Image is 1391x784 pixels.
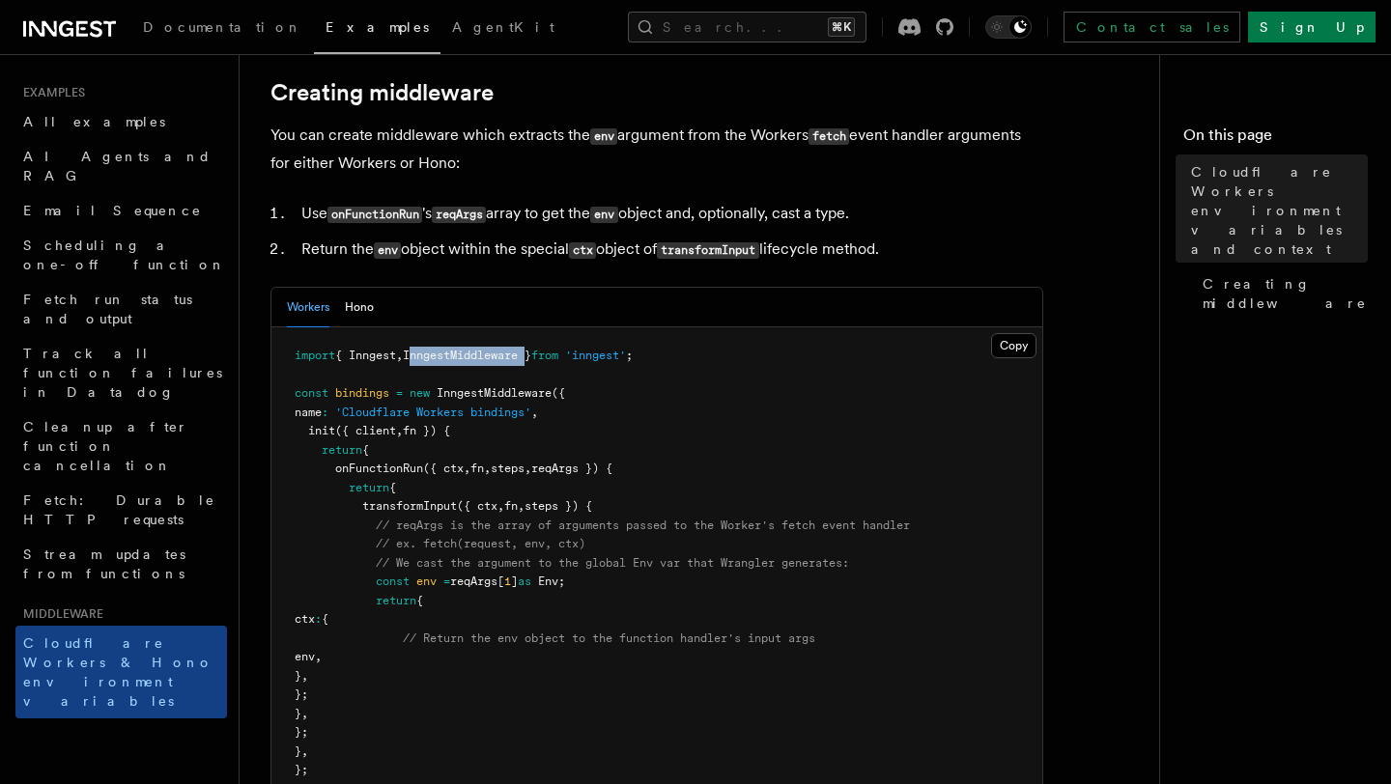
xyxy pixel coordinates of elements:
[504,574,511,588] span: 1
[416,594,423,607] span: {
[828,17,855,37] kbd: ⌘K
[558,574,565,588] span: ;
[301,707,308,720] span: ,
[440,6,566,52] a: AgentKit
[362,443,369,457] span: {
[322,406,328,419] span: :
[23,492,215,527] span: Fetch: Durable HTTP requests
[362,499,457,513] span: transformInput
[985,15,1032,39] button: Toggle dark mode
[322,443,362,457] span: return
[403,349,531,362] span: InngestMiddleware }
[991,333,1036,358] button: Copy
[403,631,815,645] span: // Return the env object to the function handler's input args
[308,424,335,437] span: init
[470,462,484,475] span: fn
[295,612,315,626] span: ctx
[23,203,202,218] span: Email Sequence
[314,6,440,54] a: Examples
[295,687,308,701] span: };
[315,612,322,626] span: :
[518,574,531,588] span: as
[15,626,227,718] a: Cloudflare Workers & Hono environment variables
[315,650,322,663] span: ,
[628,12,866,42] button: Search...⌘K
[552,386,565,400] span: ({
[396,386,403,400] span: =
[452,19,554,35] span: AgentKit
[376,574,410,588] span: const
[335,462,423,475] span: onFunctionRun
[295,744,301,758] span: }
[1183,124,1368,154] h4: On this page
[423,462,464,475] span: ({ ctx
[457,499,497,513] span: ({ ctx
[484,462,491,475] span: ,
[590,128,617,145] code: env
[131,6,314,52] a: Documentation
[416,574,437,588] span: env
[518,499,525,513] span: ,
[15,228,227,282] a: Scheduling a one-off function
[1248,12,1376,42] a: Sign Up
[531,462,612,475] span: reqArgs }) {
[376,518,910,532] span: // reqArgs is the array of arguments passed to the Worker's fetch event handler
[295,386,328,400] span: const
[1064,12,1240,42] a: Contact sales
[538,574,558,588] span: Env
[626,349,633,362] span: ;
[809,128,849,145] code: fetch
[410,386,430,400] span: new
[15,139,227,193] a: AI Agents and RAG
[23,635,213,709] span: Cloudflare Workers & Hono environment variables
[15,104,227,139] a: All examples
[525,462,531,475] span: ,
[504,499,518,513] span: fn
[301,669,308,683] span: ,
[511,574,518,588] span: ]
[335,349,396,362] span: { Inngest
[565,349,626,362] span: 'inngest'
[23,419,188,473] span: Cleanup after function cancellation
[295,406,322,419] span: name
[296,200,1043,228] li: Use 's array to get the object and, optionally, cast a type.
[491,462,525,475] span: steps
[15,85,85,100] span: Examples
[326,19,429,35] span: Examples
[403,424,450,437] span: fn }) {
[322,612,328,626] span: {
[335,424,396,437] span: ({ client
[23,238,226,272] span: Scheduling a one-off function
[335,386,389,400] span: bindings
[569,242,596,259] code: ctx
[531,349,558,362] span: from
[23,346,222,400] span: Track all function failures in Datadog
[295,763,308,776] span: };
[1203,274,1368,313] span: Creating middleware
[396,349,403,362] span: ,
[295,707,301,720] span: }
[432,207,486,223] code: reqArgs
[15,336,227,409] a: Track all function failures in Datadog
[287,288,329,327] button: Workers
[23,149,212,183] span: AI Agents and RAG
[374,242,401,259] code: env
[295,349,335,362] span: import
[23,292,192,326] span: Fetch run status and output
[15,409,227,483] a: Cleanup after function cancellation
[497,499,504,513] span: ,
[296,236,1043,264] li: Return the object within the special object of lifecycle method.
[531,406,538,419] span: ,
[335,406,531,419] span: 'Cloudflare Workers bindings'
[143,19,302,35] span: Documentation
[443,574,450,588] span: =
[15,537,227,591] a: Stream updates from functions
[1191,162,1368,259] span: Cloudflare Workers environment variables and context
[657,242,758,259] code: transformInput
[376,556,849,570] span: // We cast the argument to the global Env var that Wrangler generates:
[376,537,585,550] span: // ex. fetch(request, env, ctx)
[376,594,416,607] span: return
[590,207,617,223] code: env
[295,669,301,683] span: }
[450,574,504,588] span: reqArgs[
